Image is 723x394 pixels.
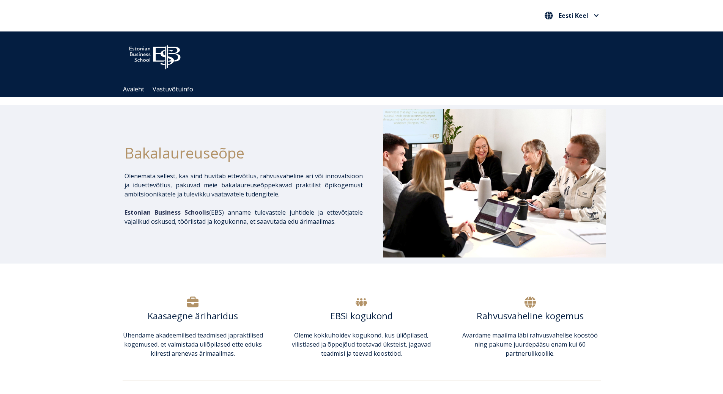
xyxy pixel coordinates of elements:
h6: Kaasaegne äriharidus [123,310,263,322]
span: Ühendame akadeemilised teadmised ja [123,331,233,339]
span: praktilised kogemused, et valmistada üliõpilased ette eduks kiiresti arenevas ärimaailmas. [124,331,263,358]
span: Eesti Keel [559,13,588,19]
img: ebs_logo2016_white [123,39,187,72]
h6: EBSi kogukond [291,310,432,322]
h1: Bakalaureuseõpe [124,141,363,164]
span: Estonian Business Schoolis [124,208,209,217]
p: EBS) anname tulevastele juhtidele ja ettevõtjatele vajalikud oskused, tööriistad ja kogukonna, et... [124,208,363,226]
img: Bakalaureusetudengid [383,109,606,257]
button: Eesti Keel [543,9,601,22]
a: Avaleht [123,85,144,93]
div: Navigation Menu [119,82,612,97]
nav: Vali oma keel [543,9,601,22]
h6: Rahvusvaheline kogemus [460,310,600,322]
p: Olenemata sellest, kas sind huvitab ettevõtlus, rahvusvaheline äri või innovatsioon ja iduettevõt... [124,171,363,199]
p: Avardame maailma läbi rahvusvahelise koostöö ning pakume juurdepääsu enam kui 60 partnerülikoolile. [460,331,600,358]
span: Oleme kokkuhoidev kogukond, kus üliõpilased, vilistlased ja õppejõud toetavad üksteist, jagavad t... [292,331,431,358]
a: Vastuvõtuinfo [153,85,193,93]
span: ( [124,208,211,217]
